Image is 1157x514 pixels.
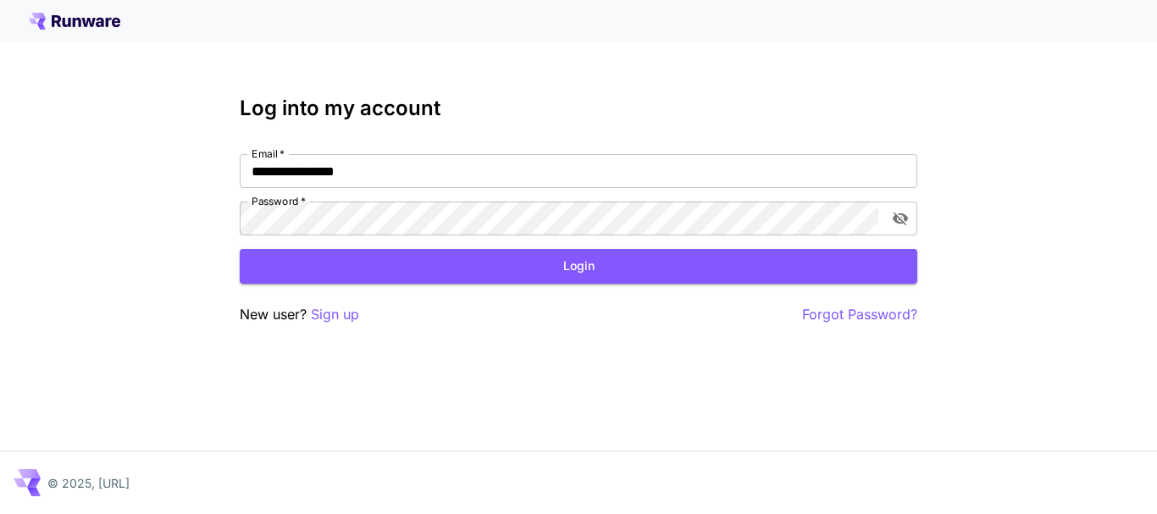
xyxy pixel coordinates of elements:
p: © 2025, [URL] [47,474,130,492]
button: Login [240,249,917,284]
button: Sign up [311,304,359,325]
label: Password [252,194,306,208]
h3: Log into my account [240,97,917,120]
button: toggle password visibility [885,203,916,234]
label: Email [252,146,285,161]
p: New user? [240,304,359,325]
button: Forgot Password? [802,304,917,325]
